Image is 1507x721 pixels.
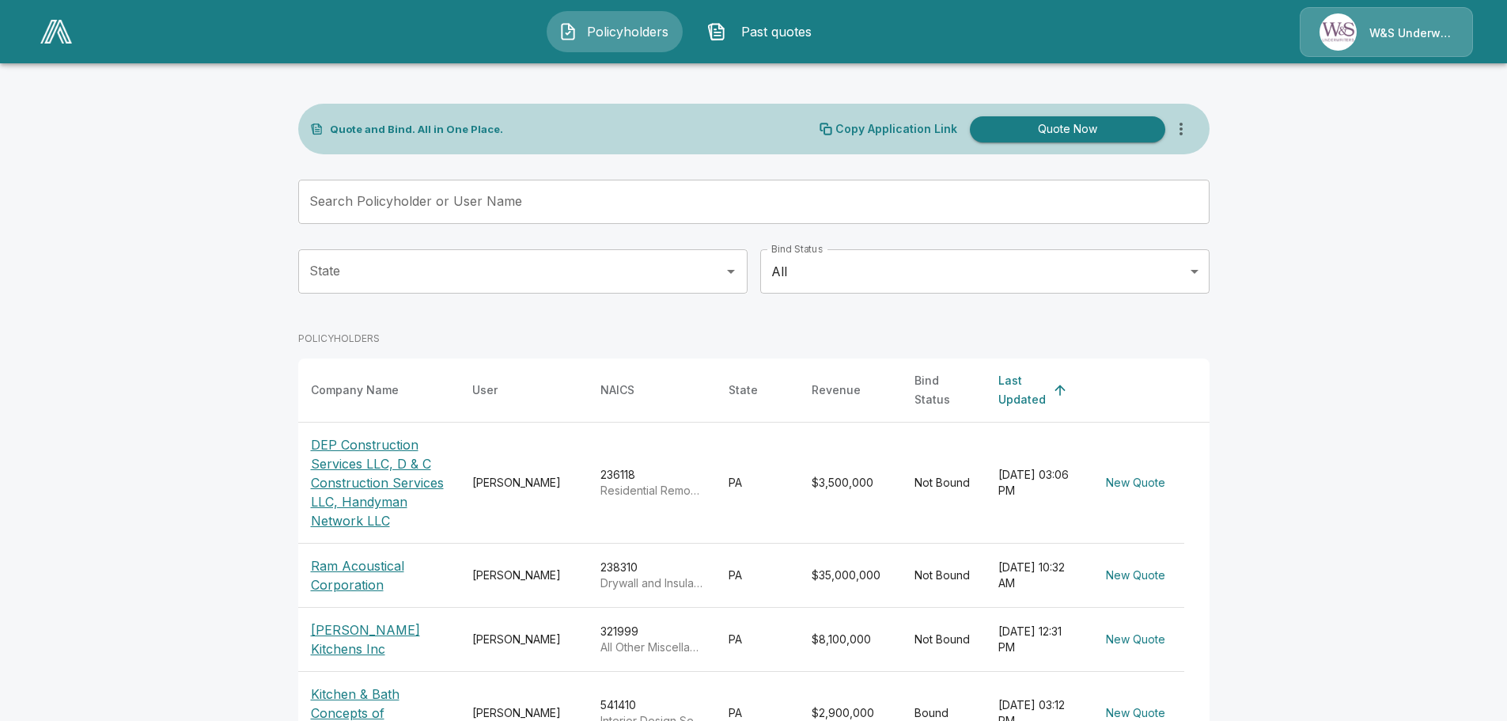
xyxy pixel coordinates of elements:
[760,249,1210,294] div: All
[600,560,703,591] div: 238310
[600,381,634,400] div: NAICS
[799,423,902,544] td: $3,500,000
[472,705,575,721] div: [PERSON_NAME]
[835,123,957,135] p: Copy Application Link
[1165,113,1197,145] button: more
[986,544,1087,608] td: [DATE] 10:32 AM
[600,639,703,655] p: All Other Miscellaneous Wood Product Manufacturing
[600,483,703,499] p: Residential Remodelers
[547,11,683,52] button: Policyholders IconPolicyholders
[600,624,703,655] div: 321999
[771,242,823,256] label: Bind Status
[902,608,986,672] td: Not Bound
[472,567,575,583] div: [PERSON_NAME]
[600,575,703,591] p: Drywall and Insulation Contractors
[902,423,986,544] td: Not Bound
[986,608,1087,672] td: [DATE] 12:31 PM
[902,544,986,608] td: Not Bound
[799,608,902,672] td: $8,100,000
[311,556,447,594] p: Ram Acoustical Corporation
[729,381,758,400] div: State
[716,423,799,544] td: PA
[40,20,72,44] img: AA Logo
[1100,561,1172,590] button: New Quote
[970,116,1165,142] button: Quote Now
[720,260,742,283] button: Open
[600,467,703,499] div: 236118
[584,22,671,41] span: Policyholders
[1100,469,1172,498] button: New Quote
[716,608,799,672] td: PA
[558,22,577,41] img: Policyholders Icon
[799,544,902,608] td: $35,000,000
[472,632,575,647] div: [PERSON_NAME]
[472,381,498,400] div: User
[733,22,820,41] span: Past quotes
[311,381,399,400] div: Company Name
[472,475,575,491] div: [PERSON_NAME]
[330,124,503,135] p: Quote and Bind. All in One Place.
[812,381,861,400] div: Revenue
[998,371,1046,409] div: Last Updated
[902,359,986,423] th: Bind Status
[311,620,447,658] p: [PERSON_NAME] Kitchens Inc
[986,423,1087,544] td: [DATE] 03:06 PM
[716,544,799,608] td: PA
[695,11,831,52] button: Past quotes IconPast quotes
[298,332,380,346] p: POLICYHOLDERS
[311,435,447,530] p: DEP Construction Services LLC, D & C Construction Services LLC, Handyman Network LLC
[964,116,1165,142] a: Quote Now
[707,22,726,41] img: Past quotes Icon
[1100,625,1172,655] button: New Quote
